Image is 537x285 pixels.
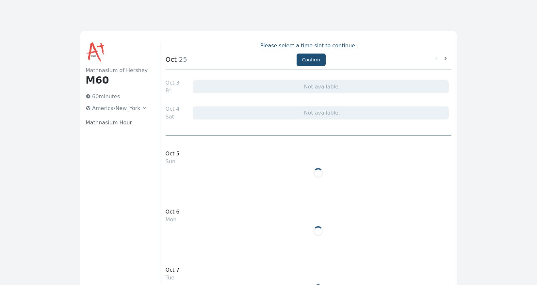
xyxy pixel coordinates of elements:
span: 25 [177,55,187,63]
div: Oct 6 [166,208,180,216]
div: Mon [166,216,180,224]
p: 60 minutes [83,91,150,102]
div: Oct 3 [166,79,180,87]
img: Mathnasium of Hershey [86,42,106,63]
p: Mathnasium Hour [86,119,150,127]
h1: M60 [86,74,150,86]
h2: Mathnasium of Hershey [86,67,150,74]
div: Sat [166,113,180,121]
p: Please select a time slot to continue. [166,42,451,50]
button: Confirm [297,54,326,66]
div: Not available. [193,80,449,93]
div: Not available. [193,106,449,119]
button: America/New_York [83,103,150,114]
div: Oct 7 [166,266,180,274]
div: Tue [166,274,180,282]
div: Fri [166,87,180,95]
div: Oct 4 [166,105,180,113]
strong: Oct [166,55,177,63]
div: Oct 5 [166,150,180,158]
div: Sun [166,158,180,166]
